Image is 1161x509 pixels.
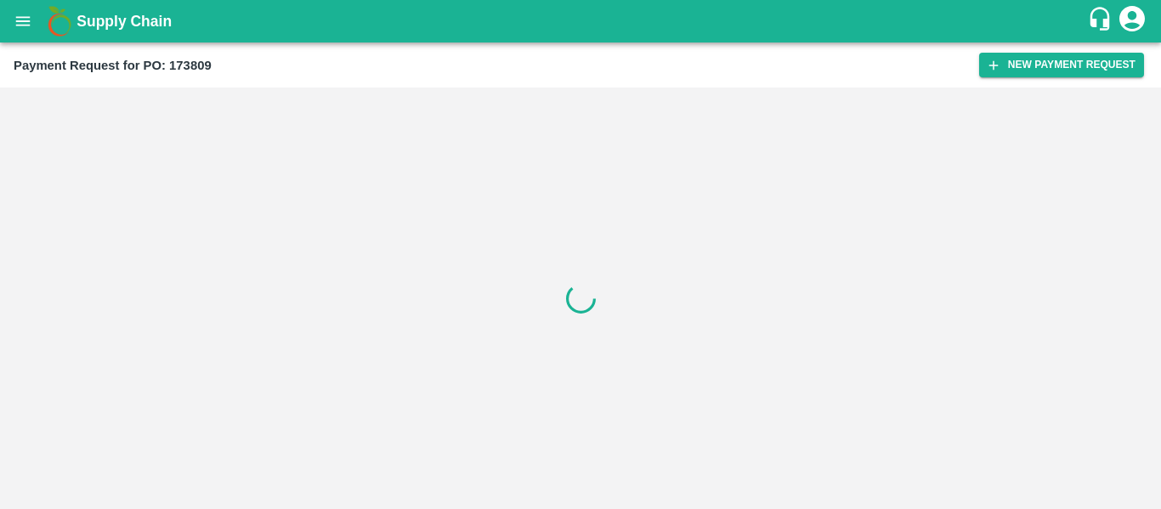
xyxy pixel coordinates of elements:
img: logo [42,4,76,38]
a: Supply Chain [76,9,1087,33]
b: Supply Chain [76,13,172,30]
button: open drawer [3,2,42,41]
b: Payment Request for PO: 173809 [14,59,212,72]
div: customer-support [1087,6,1117,37]
button: New Payment Request [979,53,1144,77]
div: account of current user [1117,3,1147,39]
